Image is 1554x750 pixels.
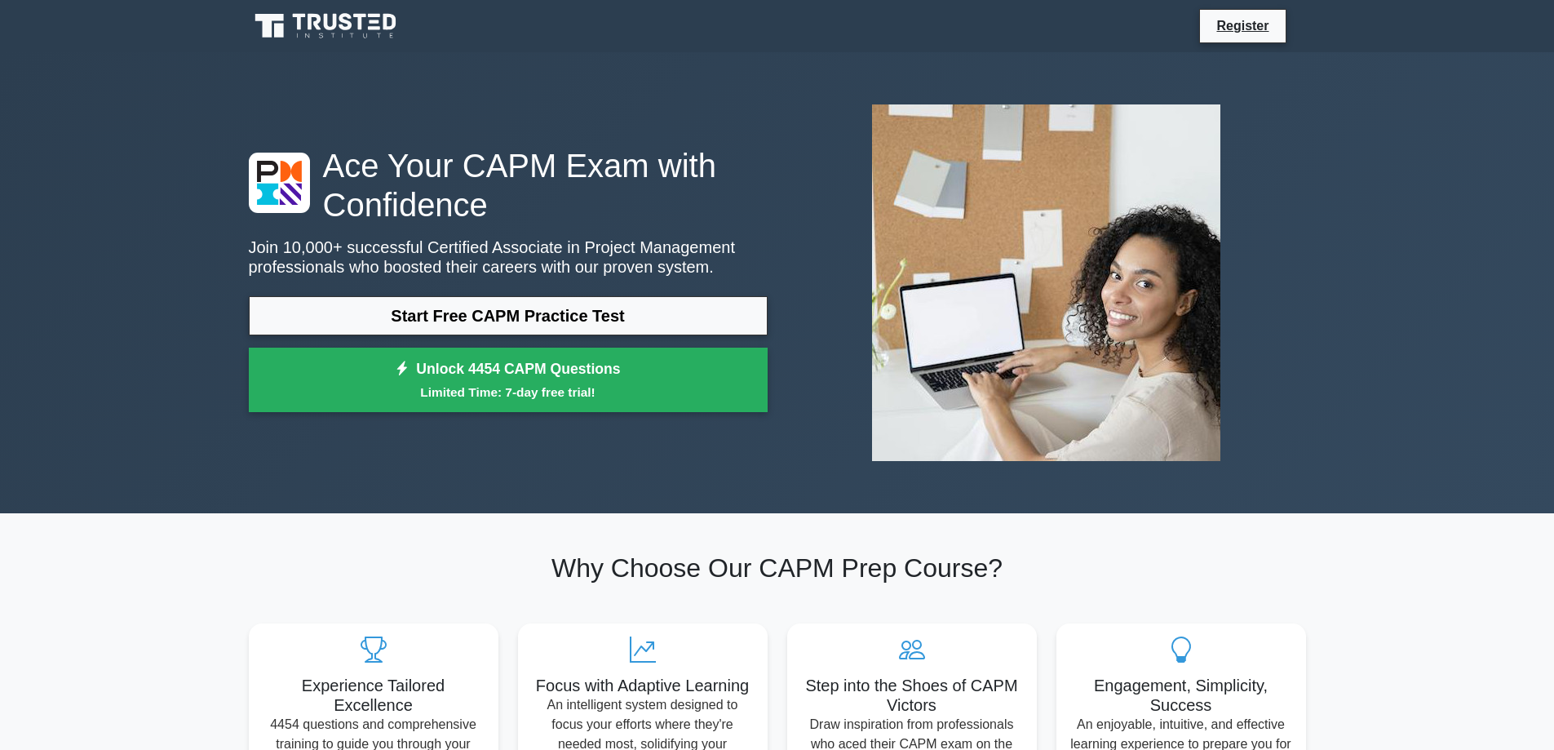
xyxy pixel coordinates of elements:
[262,676,485,715] h5: Experience Tailored Excellence
[249,237,768,277] p: Join 10,000+ successful Certified Associate in Project Management professionals who boosted their...
[249,348,768,413] a: Unlock 4454 CAPM QuestionsLimited Time: 7-day free trial!
[269,383,747,402] small: Limited Time: 7-day free trial!
[800,676,1024,715] h5: Step into the Shoes of CAPM Victors
[249,553,1306,584] h2: Why Choose Our CAPM Prep Course?
[1069,676,1293,715] h5: Engagement, Simplicity, Success
[1206,16,1278,36] a: Register
[249,146,768,224] h1: Ace Your CAPM Exam with Confidence
[249,296,768,335] a: Start Free CAPM Practice Test
[531,676,755,695] h5: Focus with Adaptive Learning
